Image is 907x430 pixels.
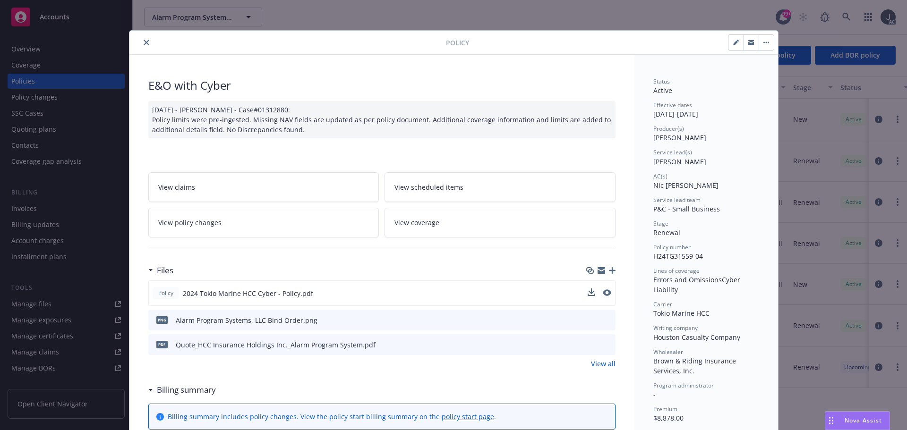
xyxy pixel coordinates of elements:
span: View policy changes [158,218,222,228]
div: Billing summary includes policy changes. View the policy start billing summary on the . [168,412,496,422]
span: Stage [653,219,668,228]
span: $8,878.00 [653,413,684,422]
div: Billing summary [148,384,216,396]
button: download file [588,288,595,296]
div: E&O with Cyber [148,77,616,93]
span: View claims [158,182,195,192]
span: AC(s) [653,172,667,180]
span: 2024 Tokio Marine HCC Cyber - Policy.pdf [183,288,313,298]
span: View scheduled items [394,182,463,192]
span: Service lead(s) [653,148,692,156]
span: Premium [653,405,677,413]
span: Service lead team [653,196,701,204]
span: Cyber Liability [653,275,742,294]
div: Drag to move [825,412,837,430]
span: Status [653,77,670,85]
a: View claims [148,172,379,202]
span: Writing company [653,324,698,332]
span: Policy [446,38,469,48]
span: H24TG31559-04 [653,252,703,261]
div: Alarm Program Systems, LLC Bind Order.png [176,315,317,325]
button: preview file [603,340,612,350]
button: download file [588,288,595,298]
span: Houston Casualty Company [653,333,740,342]
h3: Billing summary [157,384,216,396]
a: View policy changes [148,208,379,237]
button: download file [588,315,596,325]
span: Effective dates [653,101,692,109]
button: Nova Assist [825,411,890,430]
span: Lines of coverage [653,267,700,275]
span: [PERSON_NAME] [653,133,706,142]
a: View scheduled items [385,172,616,202]
span: png [156,316,168,323]
span: - [653,390,656,399]
a: View coverage [385,208,616,237]
a: View all [591,359,616,369]
span: Wholesaler [653,348,683,356]
span: Carrier [653,300,672,308]
div: Quote_HCC Insurance Holdings Inc._Alarm Program System.pdf [176,340,376,350]
span: pdf [156,341,168,348]
span: Nova Assist [845,416,882,424]
span: Policy [156,289,175,297]
div: [DATE] - [PERSON_NAME] - Case#01312880: Policy limits were pre-ingested. Missing NAV fields are u... [148,101,616,138]
span: [PERSON_NAME] [653,157,706,166]
span: Brown & Riding Insurance Services, Inc. [653,356,738,375]
span: Program administrator [653,381,714,389]
span: Renewal [653,228,680,237]
span: Tokio Marine HCC [653,309,710,318]
div: Files [148,264,173,277]
button: preview file [603,315,612,325]
button: preview file [603,289,611,296]
span: Active [653,86,672,95]
button: preview file [603,288,611,298]
span: Policy number [653,243,691,251]
span: Errors and Omissions [653,275,722,284]
button: download file [588,340,596,350]
div: [DATE] - [DATE] [653,101,759,119]
a: policy start page [442,412,494,421]
span: Producer(s) [653,125,684,133]
span: P&C - Small Business [653,204,720,213]
h3: Files [157,264,173,277]
span: View coverage [394,218,439,228]
span: Nic [PERSON_NAME] [653,181,719,190]
button: close [141,37,152,48]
